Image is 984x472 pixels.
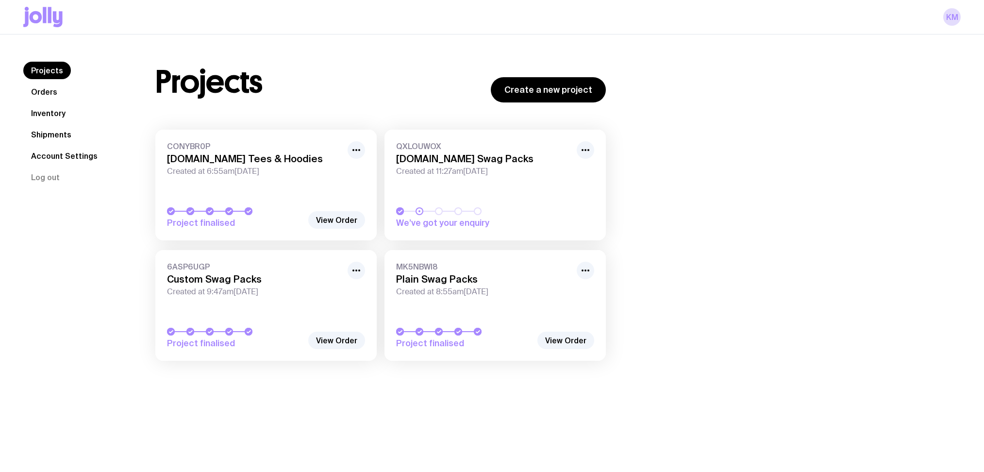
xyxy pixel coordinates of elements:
a: Projects [23,62,71,79]
a: Orders [23,83,65,101]
span: Project finalised [167,217,303,229]
a: CONYBR0P[DOMAIN_NAME] Tees & HoodiesCreated at 6:55am[DATE]Project finalised [155,130,377,240]
span: Project finalised [396,337,532,349]
span: MK5NBWI8 [396,262,571,271]
span: QXLOUWOX [396,141,571,151]
span: Created at 6:55am[DATE] [167,167,342,176]
a: 6ASP6UGPCustom Swag PacksCreated at 9:47am[DATE]Project finalised [155,250,377,361]
a: KM [943,8,961,26]
span: Created at 11:27am[DATE] [396,167,571,176]
a: QXLOUWOX[DOMAIN_NAME] Swag PacksCreated at 11:27am[DATE]We’ve got your enquiry [384,130,606,240]
span: CONYBR0P [167,141,342,151]
a: MK5NBWI8Plain Swag PacksCreated at 8:55am[DATE]Project finalised [384,250,606,361]
span: We’ve got your enquiry [396,217,532,229]
button: Log out [23,169,67,186]
span: Project finalised [167,337,303,349]
h3: [DOMAIN_NAME] Tees & Hoodies [167,153,342,165]
a: View Order [308,332,365,349]
a: Shipments [23,126,79,143]
a: View Order [537,332,594,349]
span: Created at 8:55am[DATE] [396,287,571,297]
a: Inventory [23,104,73,122]
h1: Projects [155,67,263,98]
a: View Order [308,211,365,229]
a: Create a new project [491,77,606,102]
h3: Custom Swag Packs [167,273,342,285]
span: 6ASP6UGP [167,262,342,271]
span: Created at 9:47am[DATE] [167,287,342,297]
a: Account Settings [23,147,105,165]
h3: [DOMAIN_NAME] Swag Packs [396,153,571,165]
h3: Plain Swag Packs [396,273,571,285]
